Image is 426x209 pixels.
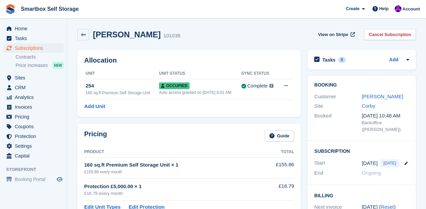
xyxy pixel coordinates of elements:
[15,151,55,161] span: Capital
[362,94,403,99] a: [PERSON_NAME]
[362,119,409,133] div: Backoffice ([PERSON_NAME])
[15,102,55,112] span: Invoices
[3,112,64,121] a: menu
[3,34,64,43] a: menu
[314,159,362,167] div: Start
[15,73,55,82] span: Sites
[362,112,409,120] div: [DATE] 10:48 AM
[265,130,294,141] a: Guide
[15,141,55,151] span: Settings
[15,24,55,33] span: Home
[241,68,278,79] th: Sync Status
[314,93,362,101] div: Customer
[362,170,381,176] span: Ongoing
[84,57,294,64] h2: Allocation
[260,147,294,158] th: Total
[15,62,64,69] a: Price increases NEW
[389,56,398,64] a: Add
[84,161,260,169] div: 160 sq.ft Premium Self Storage Unit × 1
[395,5,401,12] img: Sam Austin
[84,130,107,141] h2: Pricing
[163,32,180,40] div: 101038
[260,179,294,201] td: £16.79
[269,84,273,88] img: icon-info-grey-7440780725fd019a000dd9b08b2336e03edf1995a4989e88bcd33f0948082b44.svg
[362,103,375,109] a: Corby
[84,103,105,110] a: Add Unit
[3,102,64,112] a: menu
[5,4,15,14] img: stora-icon-8386f47178a22dfd0bd8f6a31ec36ba5ce8667c1dd55bd0f319d3a0aa187defe.svg
[56,175,64,183] a: Preview store
[402,6,420,12] span: Account
[15,132,55,141] span: Protection
[18,3,81,14] a: Smartbox Self Storage
[86,82,159,90] div: 254
[3,122,64,131] a: menu
[248,82,268,90] div: Complete
[53,62,64,69] div: NEW
[322,57,335,63] h2: Tasks
[15,54,64,60] a: Contracts
[3,151,64,161] a: menu
[15,83,55,92] span: CRM
[84,68,159,79] th: Unit
[314,82,409,88] h2: Booking
[379,5,389,12] span: Help
[3,93,64,102] a: menu
[15,62,48,69] span: Price increases
[159,68,241,79] th: Unit Status
[314,192,409,199] h2: Billing
[316,29,356,40] a: View on Stripe
[3,141,64,151] a: menu
[159,82,189,89] span: Occupied
[260,157,294,178] td: £155.86
[346,5,359,12] span: Create
[15,34,55,43] span: Tasks
[364,29,416,40] a: Cancel Subscription
[15,112,55,121] span: Pricing
[318,31,348,38] span: View on Stripe
[15,175,55,184] span: Booking Portal
[84,169,260,175] div: £155.86 every month
[338,57,346,63] div: 0
[314,102,362,110] div: Site
[159,90,241,96] div: Auto access granted on [DATE] 6:01 AM
[84,183,260,190] div: Protection £5,000.00 × 1
[15,122,55,131] span: Coupons
[3,132,64,141] a: menu
[362,160,378,167] time: 2025-08-13 00:00:00 UTC
[314,112,362,133] div: Booked
[15,43,55,53] span: Subscriptions
[314,169,362,177] div: End
[314,147,409,154] h2: Subscription
[15,93,55,102] span: Analytics
[6,166,67,173] span: Storefront
[84,190,260,197] div: £16.79 every month
[3,83,64,92] a: menu
[86,90,159,96] div: 160 sq.ft Premium Self Storage Unit
[380,159,399,167] span: [DATE]
[3,24,64,33] a: menu
[3,43,64,53] a: menu
[3,175,64,184] a: menu
[3,73,64,82] a: menu
[84,147,260,158] th: Product
[93,30,161,39] h2: [PERSON_NAME]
